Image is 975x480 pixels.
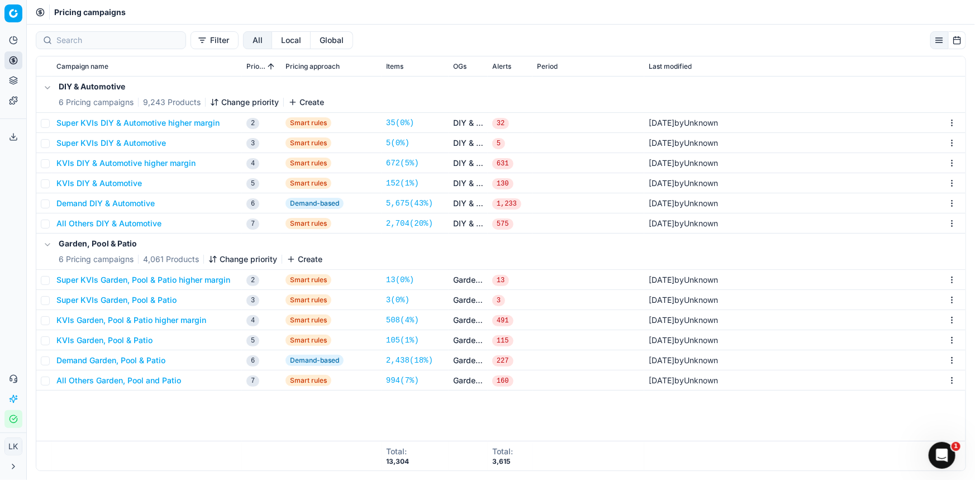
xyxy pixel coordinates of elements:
[246,218,259,230] span: 7
[246,315,259,326] span: 4
[246,178,259,189] span: 5
[492,355,513,367] span: 227
[286,335,331,346] span: Smart rules
[649,335,718,346] div: by Unknown
[386,137,410,149] a: 5(0%)
[649,117,718,129] div: by Unknown
[492,295,505,306] span: 3
[649,178,718,189] div: by Unknown
[246,376,259,387] span: 7
[649,375,718,386] div: by Unknown
[492,118,509,129] span: 32
[492,446,513,457] div: Total :
[649,198,674,208] span: [DATE]
[246,62,265,71] span: Priority
[492,275,509,286] span: 13
[649,118,674,127] span: [DATE]
[386,198,433,209] a: 5,675(43%)
[492,457,513,466] div: 3,615
[453,294,483,306] a: Garden, Pool & Patio
[56,294,177,306] button: Super KVIs Garden, Pool & Patio
[143,254,199,265] span: 4,061 Products
[649,138,674,148] span: [DATE]
[54,7,126,18] nav: breadcrumb
[492,62,511,71] span: Alerts
[56,178,142,189] button: KVIs DIY & Automotive
[208,254,277,265] button: Change priority
[56,315,206,326] button: KVIs Garden, Pool & Patio higher margin
[56,35,179,46] input: Search
[492,138,505,149] span: 5
[649,335,674,345] span: [DATE]
[492,315,513,326] span: 491
[929,442,955,469] iframe: Intercom live chat
[56,218,161,229] button: All Others DIY & Automotive
[143,97,201,108] span: 9,243 Products
[272,31,311,49] button: local
[286,117,331,129] span: Smart rules
[286,355,344,366] span: Demand-based
[453,158,483,169] a: DIY & Automotive
[492,198,521,210] span: 1,233
[286,137,331,149] span: Smart rules
[537,62,558,71] span: Period
[649,315,718,326] div: by Unknown
[246,335,259,346] span: 5
[56,117,220,129] button: Super KVIs DIY & Automotive higher margin
[386,178,419,189] a: 152(1%)
[286,218,331,229] span: Smart rules
[649,62,692,71] span: Last modified
[286,158,331,169] span: Smart rules
[492,178,513,189] span: 130
[492,376,513,387] span: 160
[386,274,414,286] a: 13(0%)
[453,178,483,189] a: DIY & Automotive
[56,198,155,209] button: Demand DIY & Automotive
[649,355,718,366] div: by Unknown
[386,158,419,169] a: 672(5%)
[286,274,331,286] span: Smart rules
[386,375,419,386] a: 994(7%)
[246,295,259,306] span: 3
[56,137,166,149] button: Super KVIs DIY & Automotive
[453,274,483,286] a: Garden, Pool & Patio
[246,158,259,169] span: 4
[649,295,674,305] span: [DATE]
[287,254,322,265] button: Create
[649,137,718,149] div: by Unknown
[243,31,272,49] button: all
[5,438,22,455] span: LK
[246,118,259,129] span: 2
[649,158,674,168] span: [DATE]
[492,335,513,346] span: 115
[453,335,483,346] a: Garden, Pool & Patio
[56,335,153,346] button: KVIs Garden, Pool & Patio
[56,158,196,169] button: KVIs DIY & Automotive higher margin
[453,117,483,129] a: DIY & Automotive
[386,117,414,129] a: 35(0%)
[286,62,340,71] span: Pricing approach
[246,138,259,149] span: 3
[453,198,483,209] a: DIY & Automotive
[59,97,134,108] span: 6 Pricing campaigns
[56,274,230,286] button: Super KVIs Garden, Pool & Patio higher margin
[56,375,181,386] button: All Others Garden, Pool and Patio
[649,274,718,286] div: by Unknown
[56,62,108,71] span: Campaign name
[265,61,277,72] button: Sorted by Priority ascending
[453,355,483,366] a: Garden, Pool & Patio
[453,218,483,229] a: DIY & Automotive
[210,97,279,108] button: Change priority
[952,442,960,451] span: 1
[453,62,467,71] span: OGs
[649,294,718,306] div: by Unknown
[286,198,344,209] span: Demand-based
[386,315,419,326] a: 508(4%)
[386,457,409,466] div: 13,304
[246,355,259,367] span: 6
[386,294,410,306] a: 3(0%)
[453,137,483,149] a: DIY & Automotive
[54,7,126,18] span: Pricing campaigns
[386,62,403,71] span: Items
[286,315,331,326] span: Smart rules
